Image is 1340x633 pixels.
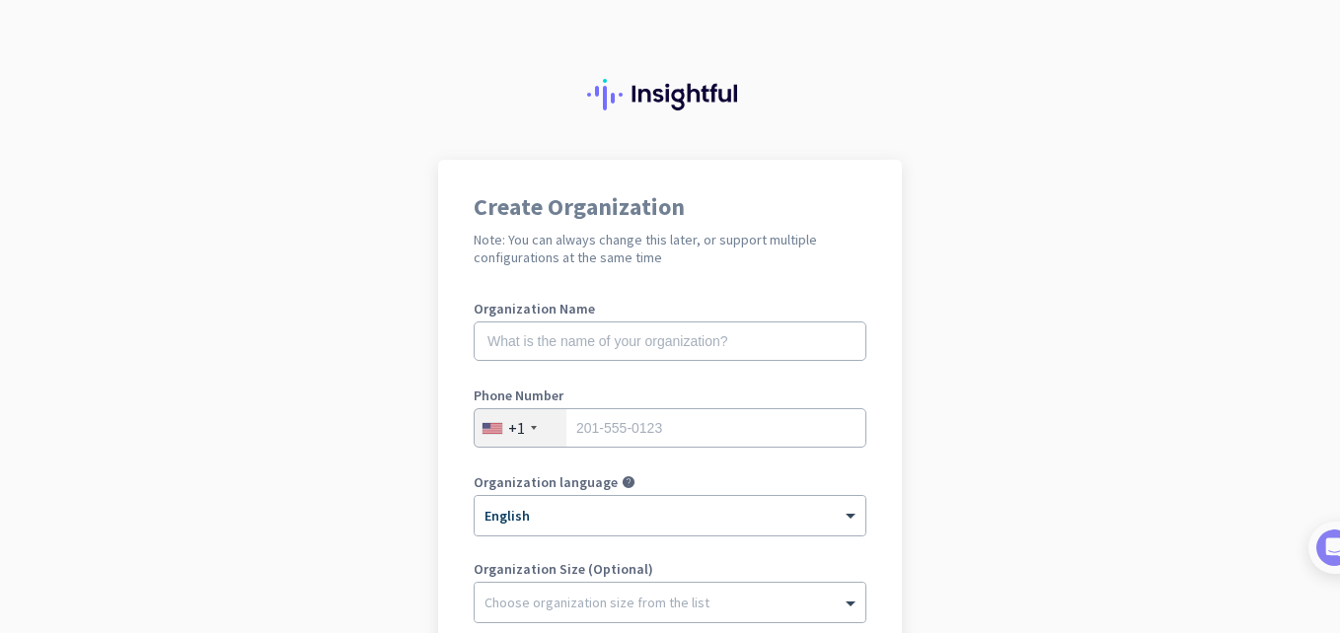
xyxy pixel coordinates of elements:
label: Organization Size (Optional) [474,562,866,576]
input: What is the name of your organization? [474,321,866,361]
input: 201-555-0123 [474,408,866,448]
label: Phone Number [474,388,866,402]
h2: Note: You can always change this later, or support multiple configurations at the same time [474,231,866,266]
h1: Create Organization [474,195,866,219]
img: Insightful [587,79,753,110]
label: Organization Name [474,302,866,316]
i: help [622,475,635,489]
div: +1 [508,418,525,438]
label: Organization language [474,475,618,489]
